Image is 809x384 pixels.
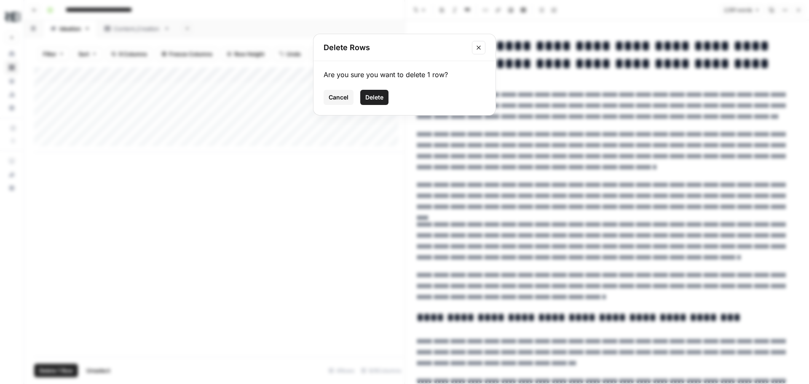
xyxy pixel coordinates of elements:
[329,93,348,102] span: Cancel
[360,90,388,105] button: Delete
[365,93,383,102] span: Delete
[324,90,354,105] button: Cancel
[324,42,467,54] h2: Delete Rows
[472,41,485,54] button: Close modal
[324,70,485,80] div: Are you sure you want to delete 1 row?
